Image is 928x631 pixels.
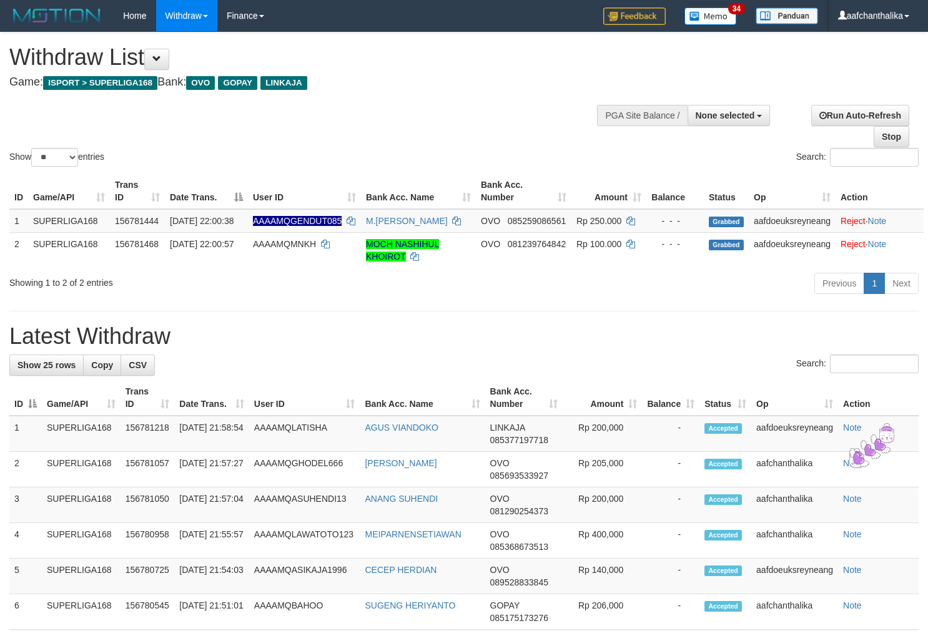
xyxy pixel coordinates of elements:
span: OVO [490,494,510,504]
td: SUPERLIGA168 [42,559,121,594]
div: - - - [651,215,699,227]
th: Trans ID: activate to sort column ascending [110,174,165,209]
span: LINKAJA [490,423,525,433]
span: Nama rekening ada tanda titik/strip, harap diedit [253,216,342,226]
td: - [642,487,699,523]
a: Note [843,494,862,504]
td: aafchanthalika [751,487,838,523]
td: 5 [9,559,42,594]
td: [DATE] 21:55:57 [174,523,249,559]
td: 6 [9,594,42,630]
span: OVO [481,216,500,226]
a: AGUS VIANDOKO [365,423,438,433]
span: CSV [129,360,147,370]
div: - - - [651,238,699,250]
a: MEIPARNENSETIAWAN [365,529,461,539]
td: 4 [9,523,42,559]
td: [DATE] 21:54:03 [174,559,249,594]
th: Date Trans.: activate to sort column ascending [174,380,249,416]
input: Search: [830,148,919,167]
td: AAAAMQBAHOO [249,594,360,630]
td: 156781218 [121,416,175,452]
td: - [642,452,699,487]
th: Op: activate to sort column ascending [749,174,836,209]
span: Copy 085693533927 to clipboard [490,471,548,481]
img: MOTION_logo.png [9,6,104,25]
td: 3 [9,487,42,523]
a: Note [843,423,862,433]
td: 2 [9,232,28,268]
td: 2 [9,452,42,487]
td: Rp 400,000 [563,523,643,559]
td: Rp 205,000 [563,452,643,487]
span: Copy 085259086561 to clipboard [508,216,566,226]
label: Show entries [9,148,104,167]
div: Showing 1 to 2 of 2 entries [9,271,377,289]
span: 34 [728,3,745,14]
a: Run Auto-Refresh [811,105,909,126]
span: OVO [481,239,500,249]
a: Note [868,216,887,226]
a: Reject [841,239,866,249]
span: Rp 250.000 [576,216,621,226]
td: aafchanthalika [751,452,838,487]
td: Rp 140,000 [563,559,643,594]
span: Copy 085377197718 to clipboard [490,435,548,445]
td: 1 [9,416,42,452]
th: Date Trans.: activate to sort column descending [165,174,248,209]
td: · [836,209,924,233]
td: [DATE] 21:58:54 [174,416,249,452]
a: Reject [841,216,866,226]
span: Accepted [704,423,742,434]
th: ID: activate to sort column descending [9,380,42,416]
td: Rp 206,000 [563,594,643,630]
a: MOCH NASHIHUL KHOIROT [366,239,439,262]
span: OVO [490,565,510,575]
th: Bank Acc. Number: activate to sort column ascending [485,380,563,416]
span: Copy 085368673513 to clipboard [490,542,548,552]
a: Note [843,458,862,468]
td: SUPERLIGA168 [42,452,121,487]
td: [DATE] 21:51:01 [174,594,249,630]
td: - [642,594,699,630]
th: Action [836,174,924,209]
th: Bank Acc. Number: activate to sort column ascending [476,174,571,209]
span: OVO [186,76,215,90]
div: PGA Site Balance / [597,105,687,126]
td: SUPERLIGA168 [42,416,121,452]
td: AAAAMQLAWATOTO123 [249,523,360,559]
span: Grabbed [709,217,744,227]
td: - [642,559,699,594]
span: Grabbed [709,240,744,250]
td: AAAAMQGHODEL666 [249,452,360,487]
td: aafchanthalika [751,523,838,559]
th: Status [704,174,749,209]
span: Accepted [704,530,742,541]
a: Note [843,529,862,539]
td: SUPERLIGA168 [28,209,110,233]
td: AAAAMQASIKAJA1996 [249,559,360,594]
span: GOPAY [490,600,520,610]
span: OVO [490,529,510,539]
th: Trans ID: activate to sort column ascending [121,380,175,416]
span: Accepted [704,565,742,576]
td: · [836,232,924,268]
th: Game/API: activate to sort column ascending [28,174,110,209]
th: ID [9,174,28,209]
td: aafdoeuksreyneang [749,209,836,233]
span: GOPAY [218,76,257,90]
td: - [642,523,699,559]
th: Bank Acc. Name: activate to sort column ascending [361,174,476,209]
td: [DATE] 21:57:27 [174,452,249,487]
td: Rp 200,000 [563,416,643,452]
th: Balance [646,174,704,209]
td: 156780725 [121,559,175,594]
a: Stop [874,126,909,147]
td: AAAAMQASUHENDI13 [249,487,360,523]
span: Copy [91,360,113,370]
td: SUPERLIGA168 [42,487,121,523]
th: User ID: activate to sort column ascending [249,380,360,416]
select: Showentries [31,148,78,167]
th: Bank Acc. Name: activate to sort column ascending [360,380,485,416]
td: AAAAMQLATISHA [249,416,360,452]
